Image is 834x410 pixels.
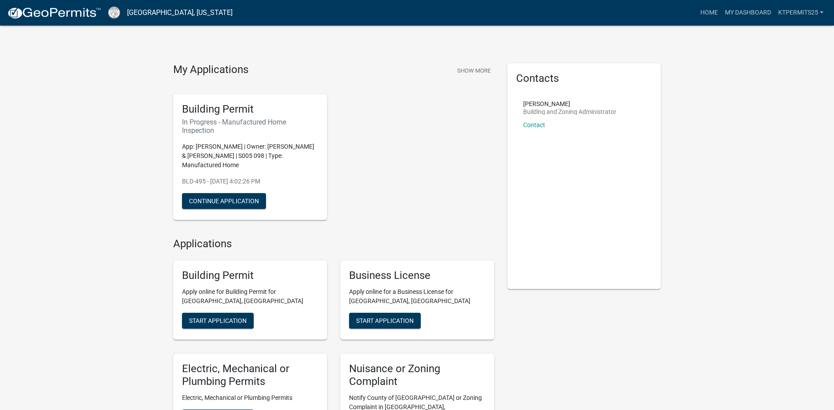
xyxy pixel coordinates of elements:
[356,317,414,324] span: Start Application
[349,269,485,282] h5: Business License
[182,393,318,403] p: Electric, Mechanical or Plumbing Permits
[349,313,421,329] button: Start Application
[516,72,652,85] h5: Contacts
[182,193,266,209] button: Continue Application
[775,4,827,21] a: Ktpermits25
[182,177,318,186] p: BLD-495 - [DATE] 4:02:26 PM
[182,362,318,388] h5: Electric, Mechanical or Plumbing Permits
[182,269,318,282] h5: Building Permit
[182,142,318,170] p: App: [PERSON_NAME] | Owner: [PERSON_NAME] & [PERSON_NAME] | S005 098 | Type: Manufactured Home
[182,118,318,135] h6: In Progress - Manufactured Home Inspection
[523,101,616,107] p: [PERSON_NAME]
[108,7,120,18] img: Cook County, Georgia
[173,238,494,250] h4: Applications
[127,5,233,20] a: [GEOGRAPHIC_DATA], [US_STATE]
[189,317,247,324] span: Start Application
[182,287,318,306] p: Apply online for Building Permit for [GEOGRAPHIC_DATA], [GEOGRAPHIC_DATA]
[523,121,545,128] a: Contact
[349,287,485,306] p: Apply online for a Business License for [GEOGRAPHIC_DATA], [GEOGRAPHIC_DATA]
[182,103,318,116] h5: Building Permit
[182,313,254,329] button: Start Application
[349,362,485,388] h5: Nuisance or Zoning Complaint
[173,63,248,77] h4: My Applications
[697,4,721,21] a: Home
[721,4,775,21] a: My Dashboard
[454,63,494,78] button: Show More
[523,109,616,115] p: Building and Zoning Administrator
